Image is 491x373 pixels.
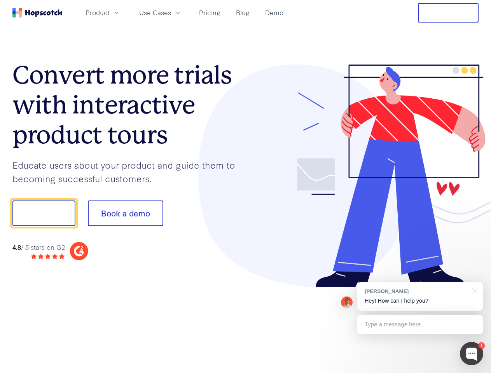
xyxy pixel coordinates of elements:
button: Book a demo [88,200,163,226]
div: Type a message here... [357,315,483,334]
a: Home [12,8,62,17]
span: Product [86,8,110,17]
img: Mark Spera [341,296,353,308]
button: Show me! [12,200,75,226]
h1: Convert more trials with interactive product tours [12,60,246,150]
span: Use Cases [139,8,171,17]
div: / 5 stars on G2 [12,242,65,252]
div: 1 [478,342,485,349]
p: Hey! How can I help you? [365,297,475,305]
div: [PERSON_NAME] [365,288,468,295]
button: Use Cases [135,6,187,19]
button: Product [81,6,125,19]
a: Blog [233,6,253,19]
strong: 4.8 [12,242,21,251]
a: Pricing [196,6,224,19]
a: Demo [262,6,287,19]
button: Free Trial [418,3,479,23]
p: Educate users about your product and guide them to becoming successful customers. [12,158,246,185]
